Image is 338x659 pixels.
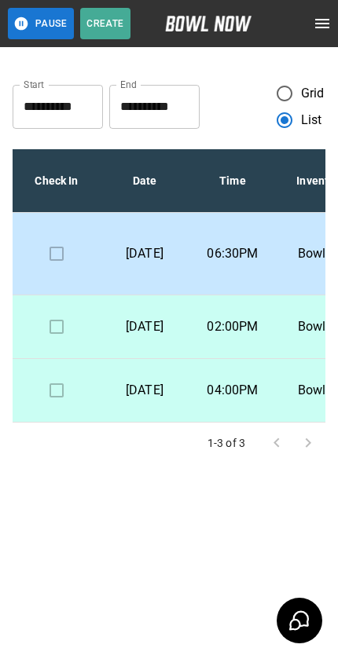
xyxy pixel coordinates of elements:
[307,8,338,39] button: open drawer
[189,149,277,213] th: Time
[109,85,200,129] input: Choose date, selected date is Nov 7, 2025
[113,381,176,400] p: [DATE]
[301,111,322,130] span: List
[101,149,189,213] th: Date
[113,244,176,263] p: [DATE]
[8,8,74,39] button: Pause
[165,16,252,31] img: logo
[80,8,130,39] button: Create
[113,317,176,336] p: [DATE]
[13,85,103,129] input: Choose date, selected date is Oct 7, 2025
[201,317,264,336] p: 02:00PM
[208,435,245,451] p: 1-3 of 3
[301,84,325,103] span: Grid
[201,381,264,400] p: 04:00PM
[201,244,264,263] p: 06:30PM
[13,149,101,213] th: Check In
